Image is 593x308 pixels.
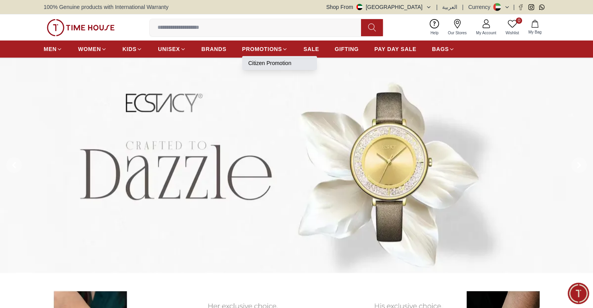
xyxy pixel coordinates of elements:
[248,59,311,67] a: Citizen Promotion
[462,3,464,11] span: |
[122,42,142,56] a: KIDS
[432,42,455,56] a: BAGS
[24,7,37,20] img: Profile picture of Time House Support
[104,158,124,164] span: 11:30 AM
[518,4,524,10] a: Facebook
[473,30,499,36] span: My Account
[374,42,416,56] a: PAY DAY SALE
[501,18,524,37] a: 0Wishlist
[335,42,359,56] a: GIFTING
[242,42,288,56] a: PROMOTIONS
[528,4,534,10] a: Instagram
[6,6,21,21] em: Back
[44,45,57,53] span: MEN
[525,29,545,35] span: My Bag
[44,125,52,133] em: Blush
[122,45,136,53] span: KIDS
[158,45,180,53] span: UNISEX
[568,283,589,304] div: Chat Widget
[242,45,282,53] span: PROMOTIONS
[44,3,168,11] span: 100% Genuine products with International Warranty
[524,18,546,37] button: My Bag
[44,42,62,56] a: MEN
[442,3,457,11] button: العربية
[516,18,522,24] span: 0
[513,3,515,11] span: |
[202,45,227,53] span: BRANDS
[78,42,107,56] a: WOMEN
[468,3,494,11] div: Currency
[303,42,319,56] a: SALE
[445,30,470,36] span: Our Stores
[78,45,101,53] span: WOMEN
[427,30,442,36] span: Help
[335,45,359,53] span: GIFTING
[303,45,319,53] span: SALE
[436,3,438,11] span: |
[432,45,449,53] span: BAGS
[374,45,416,53] span: PAY DAY SALE
[2,175,154,214] textarea: We are here to help you
[326,3,432,11] button: Shop From[GEOGRAPHIC_DATA]
[356,4,363,10] img: United Arab Emirates
[443,18,471,37] a: Our Stores
[47,19,115,36] img: ...
[13,126,117,162] span: Hey there! Need help finding the perfect watch? I'm here if you have any questions or need a quic...
[202,42,227,56] a: BRANDS
[158,42,186,56] a: UNISEX
[539,4,545,10] a: Whatsapp
[41,10,130,18] div: Time House Support
[8,110,154,118] div: Time House Support
[503,30,522,36] span: Wishlist
[426,18,443,37] a: Help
